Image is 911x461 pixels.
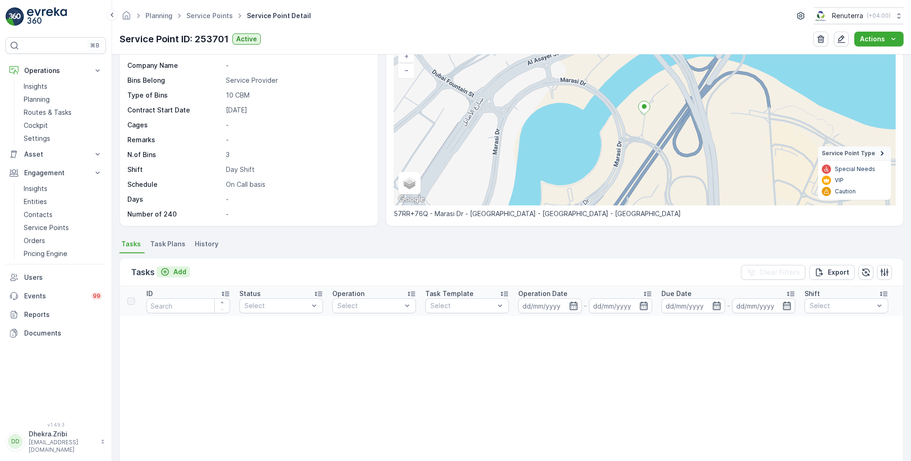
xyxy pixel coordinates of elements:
[127,195,222,204] p: Days
[173,267,186,277] p: Add
[828,268,849,277] p: Export
[150,239,185,249] span: Task Plans
[20,80,106,93] a: Insights
[24,236,45,245] p: Orders
[226,135,368,145] p: -
[6,145,106,164] button: Asset
[24,249,67,258] p: Pricing Engine
[127,61,222,70] p: Company Name
[6,61,106,80] button: Operations
[835,177,844,184] p: VIP
[399,173,420,193] a: Layers
[589,298,653,313] input: dd/mm/yyyy
[157,266,190,277] button: Add
[186,12,233,20] a: Service Points
[661,289,692,298] p: Due Date
[518,298,582,313] input: dd/mm/yyyy
[332,289,364,298] p: Operation
[121,14,132,22] a: Homepage
[584,300,587,311] p: -
[396,193,427,205] img: Google
[226,91,368,100] p: 10 CBM
[90,42,99,49] p: ⌘B
[854,32,904,46] button: Actions
[24,197,47,206] p: Entities
[127,165,222,174] p: Shift
[226,180,368,189] p: On Call basis
[127,91,222,100] p: Type of Bins
[24,210,53,219] p: Contacts
[226,210,368,219] p: -
[226,105,368,115] p: [DATE]
[425,289,474,298] p: Task Template
[430,301,495,310] p: Select
[6,324,106,342] a: Documents
[732,298,796,313] input: dd/mm/yyyy
[24,108,72,117] p: Routes & Tasks
[818,146,891,161] summary: Service Point Type
[119,32,229,46] p: Service Point ID: 253701
[404,52,409,60] span: +
[127,76,222,85] p: Bins Belong
[131,266,155,279] p: Tasks
[127,150,222,159] p: N.of Bins
[399,63,413,77] a: Zoom Out
[337,301,402,310] p: Select
[832,11,863,20] p: Renuterra
[20,221,106,234] a: Service Points
[404,66,409,74] span: −
[814,7,904,24] button: Renuterra(+04:00)
[24,150,87,159] p: Asset
[6,268,106,287] a: Users
[127,120,222,130] p: Cages
[245,11,313,20] span: Service Point Detail
[24,273,102,282] p: Users
[226,195,368,204] p: -
[6,429,106,454] button: DDDhekra.Zribi[EMAIL_ADDRESS][DOMAIN_NAME]
[236,34,257,44] p: Active
[226,150,368,159] p: 3
[805,289,820,298] p: Shift
[24,134,50,143] p: Settings
[814,11,828,21] img: Screenshot_2024-07-26_at_13.33.01.png
[394,209,896,218] p: 57RR+76Q - Marasi Dr - [GEOGRAPHIC_DATA] - [GEOGRAPHIC_DATA] - [GEOGRAPHIC_DATA]
[127,105,222,115] p: Contract Start Date
[20,132,106,145] a: Settings
[24,223,69,232] p: Service Points
[232,33,261,45] button: Active
[6,422,106,428] span: v 1.49.3
[195,239,218,249] span: History
[20,208,106,221] a: Contacts
[24,121,48,130] p: Cockpit
[810,301,874,310] p: Select
[6,287,106,305] a: Events99
[6,164,106,182] button: Engagement
[6,7,24,26] img: logo
[809,265,855,280] button: Export
[29,439,96,454] p: [EMAIL_ADDRESS][DOMAIN_NAME]
[226,76,368,85] p: Service Provider
[867,12,891,20] p: ( +04:00 )
[661,298,725,313] input: dd/mm/yyyy
[24,291,86,301] p: Events
[145,12,172,20] a: Planning
[226,61,368,70] p: -
[244,301,309,310] p: Select
[121,239,141,249] span: Tasks
[29,429,96,439] p: Dhekra.Zribi
[24,310,102,319] p: Reports
[20,182,106,195] a: Insights
[518,289,568,298] p: Operation Date
[146,289,153,298] p: ID
[127,180,222,189] p: Schedule
[226,120,368,130] p: -
[20,106,106,119] a: Routes & Tasks
[741,265,805,280] button: Clear Filters
[20,93,106,106] a: Planning
[27,7,67,26] img: logo_light-DOdMpM7g.png
[759,268,800,277] p: Clear Filters
[835,165,875,173] p: Special Needs
[6,305,106,324] a: Reports
[20,247,106,260] a: Pricing Engine
[93,292,100,300] p: 99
